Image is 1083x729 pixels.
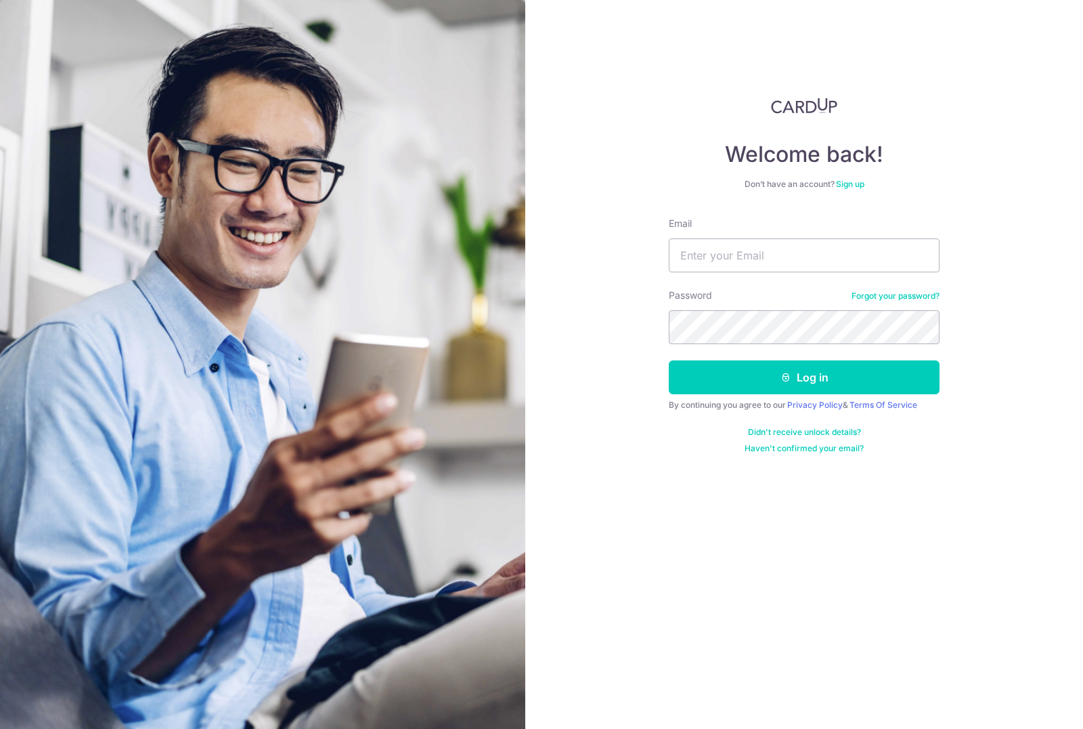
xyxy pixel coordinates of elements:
input: Enter your Email [669,238,940,272]
a: Forgot your password? [852,291,940,301]
label: Password [669,289,712,302]
img: CardUp Logo [771,98,837,114]
a: Haven't confirmed your email? [745,443,864,454]
a: Privacy Policy [787,400,843,410]
a: Sign up [836,179,864,189]
div: Don’t have an account? [669,179,940,190]
a: Didn't receive unlock details? [748,427,861,438]
button: Log in [669,360,940,394]
a: Terms Of Service [849,400,917,410]
div: By continuing you agree to our & [669,400,940,411]
label: Email [669,217,692,230]
h4: Welcome back! [669,141,940,168]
